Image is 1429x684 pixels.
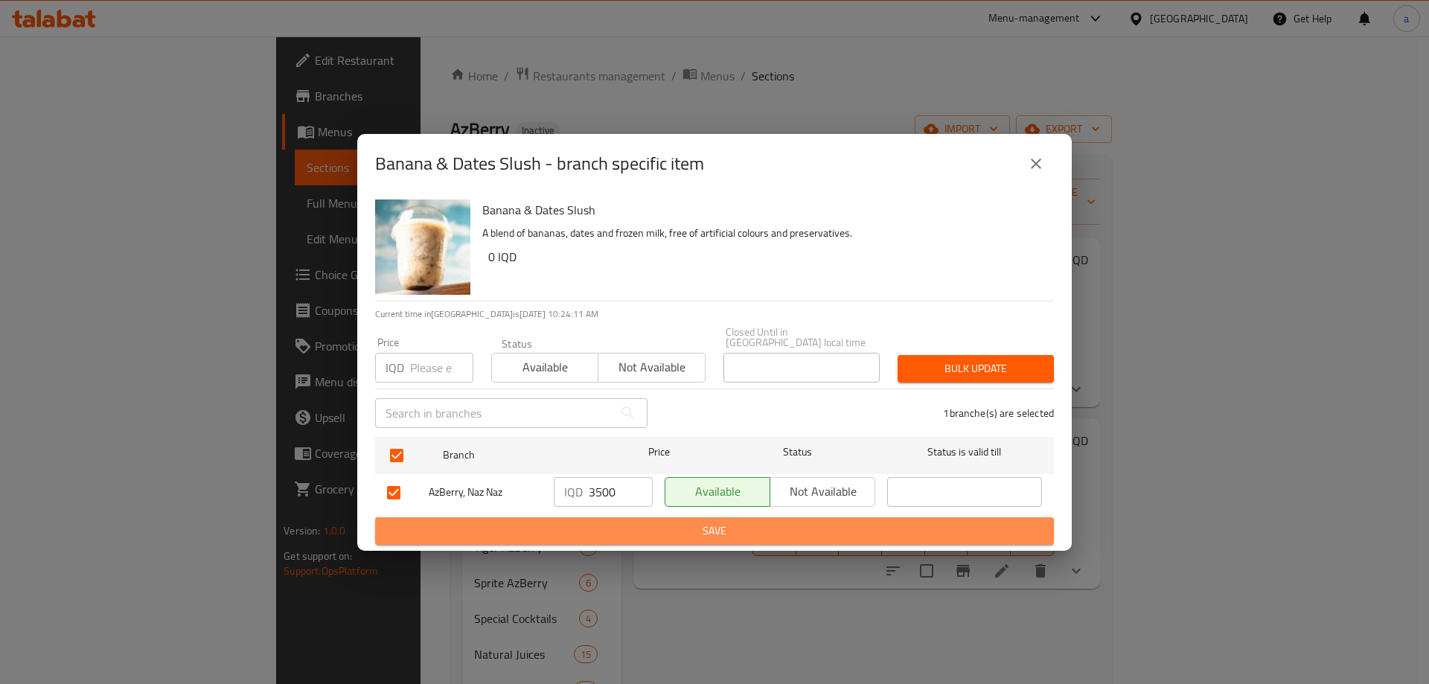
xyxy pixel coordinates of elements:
span: Bulk update [909,359,1042,378]
h2: Banana & Dates Slush - branch specific item [375,152,704,176]
button: close [1018,146,1054,182]
button: Not available [598,353,705,383]
button: Bulk update [898,355,1054,383]
span: AzBerry, Naz Naz [429,483,542,502]
p: A blend of bananas, dates and frozen milk, free of artificial colours and preservatives. [482,224,1042,243]
button: Available [665,477,770,507]
span: Branch [443,446,598,464]
input: Please enter price [410,353,473,383]
span: Not available [604,357,699,378]
button: Save [375,517,1054,545]
p: Current time in [GEOGRAPHIC_DATA] is [DATE] 10:24:11 AM [375,307,1054,321]
p: 1 branche(s) are selected [943,406,1054,421]
h6: 0 IQD [488,246,1042,267]
input: Please enter price [589,477,653,507]
img: Banana & Dates Slush [375,199,470,295]
span: Save [387,522,1042,540]
span: Not available [776,481,869,502]
span: Status is valid till [887,443,1042,461]
span: Price [610,443,709,461]
span: Status [720,443,875,461]
button: Available [491,353,598,383]
p: IQD [564,483,583,501]
span: Available [671,481,764,502]
h6: Banana & Dates Slush [482,199,1042,220]
span: Available [498,357,592,378]
input: Search in branches [375,398,613,428]
button: Not available [770,477,875,507]
p: IQD [386,359,404,377]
